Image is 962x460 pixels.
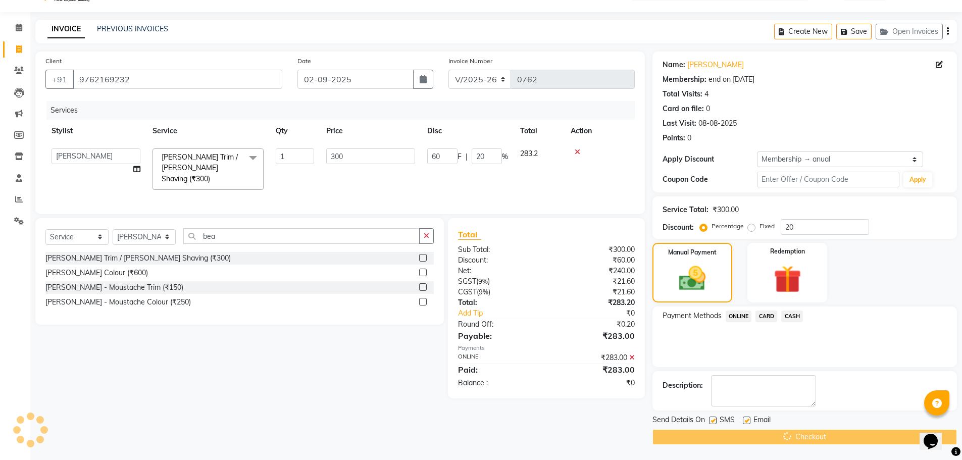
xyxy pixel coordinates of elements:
[520,149,538,158] span: 283.2
[546,266,642,276] div: ₹240.00
[146,120,270,142] th: Service
[421,120,514,142] th: Disc
[757,172,899,187] input: Enter Offer / Coupon Code
[183,228,420,244] input: Search or Scan
[706,104,710,114] div: 0
[297,57,311,66] label: Date
[663,380,703,391] div: Description:
[450,244,546,255] div: Sub Total:
[770,247,805,256] label: Redemption
[760,222,775,231] label: Fixed
[668,248,717,257] label: Manual Payment
[546,352,642,363] div: ₹283.00
[920,420,952,450] iframe: chat widget
[836,24,872,39] button: Save
[458,229,481,240] span: Total
[210,174,215,183] a: x
[563,308,642,319] div: ₹0
[45,57,62,66] label: Client
[663,133,685,143] div: Points:
[713,205,739,215] div: ₹300.00
[450,276,546,287] div: ( )
[466,151,468,162] span: |
[450,352,546,363] div: ONLINE
[514,120,565,142] th: Total
[73,70,282,89] input: Search by Name/Mobile/Email/Code
[755,311,777,322] span: CARD
[663,60,685,70] div: Name:
[46,101,642,120] div: Services
[698,118,737,129] div: 08-08-2025
[546,297,642,308] div: ₹283.20
[448,57,492,66] label: Invoice Number
[97,24,168,33] a: PREVIOUS INVOICES
[546,244,642,255] div: ₹300.00
[712,222,744,231] label: Percentage
[663,89,702,99] div: Total Visits:
[652,415,705,427] span: Send Details On
[450,319,546,330] div: Round Off:
[687,60,744,70] a: [PERSON_NAME]
[450,287,546,297] div: ( )
[45,282,183,293] div: [PERSON_NAME] - Moustache Trim (₹150)
[458,287,477,296] span: CGST
[450,266,546,276] div: Net:
[450,255,546,266] div: Discount:
[478,277,488,285] span: 9%
[320,120,421,142] th: Price
[546,255,642,266] div: ₹60.00
[708,74,754,85] div: end on [DATE]
[546,276,642,287] div: ₹21.60
[663,118,696,129] div: Last Visit:
[687,133,691,143] div: 0
[774,24,832,39] button: Create New
[502,151,508,162] span: %
[663,104,704,114] div: Card on file:
[450,364,546,376] div: Paid:
[458,151,462,162] span: F
[663,222,694,233] div: Discount:
[450,330,546,342] div: Payable:
[45,120,146,142] th: Stylist
[663,311,722,321] span: Payment Methods
[765,262,810,296] img: _gift.svg
[45,70,74,89] button: +91
[479,288,488,296] span: 9%
[546,330,642,342] div: ₹283.00
[876,24,943,39] button: Open Invoices
[546,319,642,330] div: ₹0.20
[47,20,85,38] a: INVOICE
[450,308,562,319] a: Add Tip
[753,415,771,427] span: Email
[663,74,706,85] div: Membership:
[458,277,476,286] span: SGST
[546,364,642,376] div: ₹283.00
[45,268,148,278] div: [PERSON_NAME] Colour (₹600)
[546,378,642,388] div: ₹0
[671,263,714,294] img: _cash.svg
[458,344,634,352] div: Payments
[450,297,546,308] div: Total:
[45,297,191,308] div: [PERSON_NAME] - Moustache Colour (₹250)
[450,378,546,388] div: Balance :
[162,152,238,183] span: [PERSON_NAME] Trim / [PERSON_NAME] Shaving (₹300)
[45,253,231,264] div: [PERSON_NAME] Trim / [PERSON_NAME] Shaving (₹300)
[663,174,757,185] div: Coupon Code
[726,311,752,322] span: ONLINE
[663,154,757,165] div: Apply Discount
[663,205,708,215] div: Service Total:
[565,120,635,142] th: Action
[546,287,642,297] div: ₹21.60
[720,415,735,427] span: SMS
[704,89,708,99] div: 4
[903,172,932,187] button: Apply
[781,311,803,322] span: CASH
[270,120,320,142] th: Qty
